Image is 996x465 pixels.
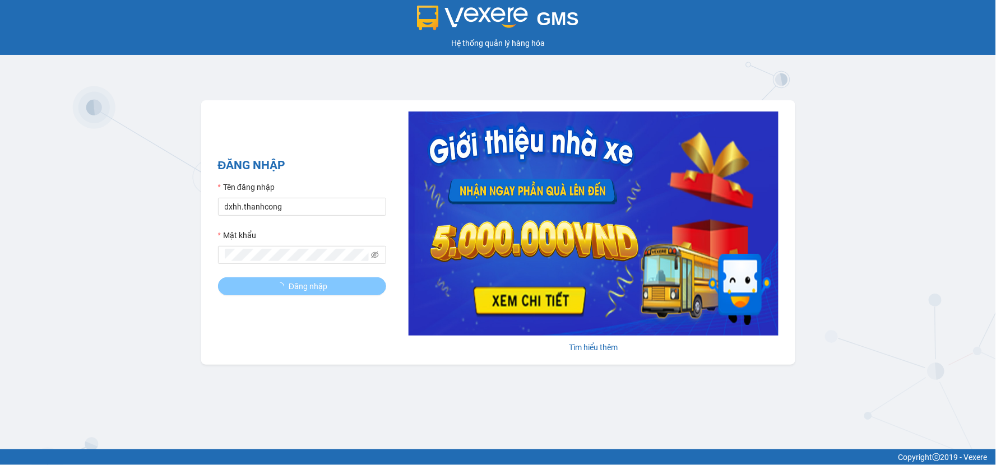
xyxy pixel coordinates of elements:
label: Tên đăng nhập [218,181,275,193]
span: Đăng nhập [289,280,327,292]
div: Copyright 2019 - Vexere [8,451,988,463]
span: eye-invisible [371,251,379,259]
span: copyright [933,453,941,461]
h2: ĐĂNG NHẬP [218,156,386,175]
span: GMS [537,8,579,29]
input: Mật khẩu [225,249,369,261]
a: GMS [417,17,579,26]
label: Mật khẩu [218,229,256,241]
div: Hệ thống quản lý hàng hóa [3,37,993,49]
img: banner-0 [409,111,779,336]
img: logo 2 [417,6,528,30]
div: Tìm hiểu thêm [409,341,779,354]
span: loading [276,282,289,290]
button: Đăng nhập [218,277,386,295]
input: Tên đăng nhập [218,198,386,216]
